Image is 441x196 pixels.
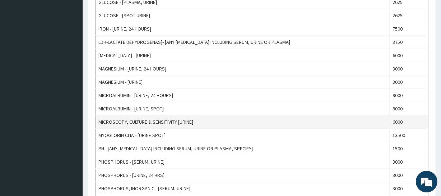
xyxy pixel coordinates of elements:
td: 6000 [389,115,428,129]
td: MICROALBUMIN - [URINE, 24 HOURS] [96,89,390,102]
td: 3000 [389,76,428,89]
td: IRON - [URINE, 24 HOURS] [96,22,390,36]
td: 9000 [389,102,428,115]
textarea: Type your message and hit 'Enter' [4,124,137,150]
td: 3000 [389,155,428,169]
td: MAGNESIUM - [URINE] [96,76,390,89]
td: PHOSPHORUS - [SERUM, URINE] [96,155,390,169]
td: MICROSCOPY, CULTURE & SENSITIVITY [URINE] [96,115,390,129]
td: 6000 [389,49,428,62]
td: 3750 [389,36,428,49]
td: 1500 [389,142,428,155]
span: We're online! [42,55,99,127]
td: 3000 [389,62,428,76]
div: Chat with us now [37,40,121,50]
td: 9000 [389,89,428,102]
img: d_794563401_company_1708531726252_794563401 [13,36,29,54]
td: LDH-LACTATE DEHYDROGENAS]- [ANY [MEDICAL_DATA] INCLUDING SERUM, URINE OR PLASMA] [96,36,390,49]
td: MYOGLOBIN CLIA - [URINE SPOT] [96,129,390,142]
td: MICROALBUMIN - [URINE, SPOT] [96,102,390,115]
td: 7500 [389,22,428,36]
td: MAGNESIUM - [URINE, 24 HOURS] [96,62,390,76]
td: PH - [ANY [MEDICAL_DATA] INCLUDING SERUM, URINE OR PLASMA, SPECIFY] [96,142,390,155]
td: GLUCOSE - [SPOT URINE] [96,9,390,22]
td: 3000 [389,169,428,182]
div: Minimize live chat window [118,4,135,21]
td: 2625 [389,9,428,22]
td: PHOSPHORUS - [URINE, 24 HRS] [96,169,390,182]
td: 3000 [389,182,428,195]
td: PHOSPHORUS, INORGANIC - [SERUM, URINE] [96,182,390,195]
td: 13500 [389,129,428,142]
td: [MEDICAL_DATA] - [URINE] [96,49,390,62]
